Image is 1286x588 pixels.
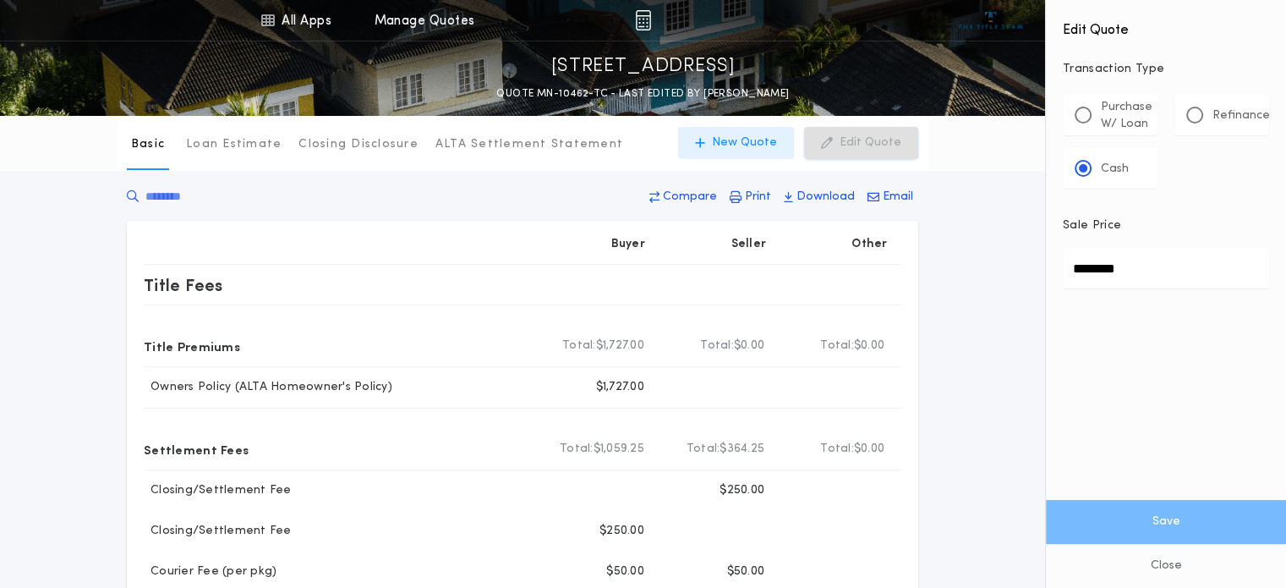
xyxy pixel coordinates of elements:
[1046,544,1286,588] button: Close
[186,136,282,153] p: Loan Estimate
[635,10,651,30] img: img
[687,441,720,458] b: Total:
[1063,10,1269,41] h4: Edit Quote
[678,127,794,159] button: New Quote
[854,441,884,458] span: $0.00
[144,272,223,299] p: Title Fees
[644,182,722,212] button: Compare
[779,182,860,212] button: Download
[1046,500,1286,544] button: Save
[1063,217,1121,234] p: Sale Price
[720,441,764,458] span: $364.25
[820,338,854,354] b: Total:
[734,338,764,354] span: $0.00
[700,338,734,354] b: Total:
[144,482,292,499] p: Closing/Settlement Fee
[599,523,644,540] p: $250.00
[745,189,771,206] p: Print
[562,338,596,354] b: Total:
[725,182,776,212] button: Print
[435,136,623,153] p: ALTA Settlement Statement
[959,12,1022,29] img: vs-icon
[144,436,249,463] p: Settlement Fees
[1212,107,1270,124] p: Refinance
[840,135,901,151] p: Edit Quote
[144,563,276,580] p: Courier Fee (per pkg)
[144,379,392,396] p: Owners Policy (ALTA Homeowner's Policy)
[731,236,767,253] p: Seller
[496,85,789,102] p: QUOTE MN-10462-TC - LAST EDITED BY [PERSON_NAME]
[144,523,292,540] p: Closing/Settlement Fee
[606,563,644,580] p: $50.00
[1101,161,1129,178] p: Cash
[804,127,918,159] button: Edit Quote
[852,236,888,253] p: Other
[131,136,165,153] p: Basic
[712,135,777,151] p: New Quote
[862,182,918,212] button: Email
[726,563,764,580] p: $50.00
[551,53,736,80] p: [STREET_ADDRESS]
[596,379,644,396] p: $1,727.00
[594,441,644,458] span: $1,059.25
[796,189,855,206] p: Download
[663,189,717,206] p: Compare
[596,338,644,354] span: $1,727.00
[298,136,419,153] p: Closing Disclosure
[1063,248,1269,289] input: Sale Price
[560,441,594,458] b: Total:
[1063,61,1269,78] p: Transaction Type
[820,441,854,458] b: Total:
[854,338,884,354] span: $0.00
[611,236,645,253] p: Buyer
[720,482,764,499] p: $250.00
[1101,99,1152,133] p: Purchase W/ Loan
[883,189,913,206] p: Email
[144,332,240,360] p: Title Premiums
